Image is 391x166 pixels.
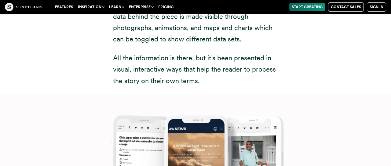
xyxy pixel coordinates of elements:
[289,3,325,11] a: Start Creating
[5,3,42,11] img: The Craft
[328,2,364,12] a: Contact Sales
[75,3,107,11] button: Inspiration
[367,2,386,12] a: Sign in
[126,3,156,11] button: Enterprise
[53,3,75,11] a: Features
[113,52,278,87] p: All the information is there, but it’s been presented in visual, interactive ways that help the r...
[156,3,176,11] a: Pricing
[107,3,126,11] button: Learn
